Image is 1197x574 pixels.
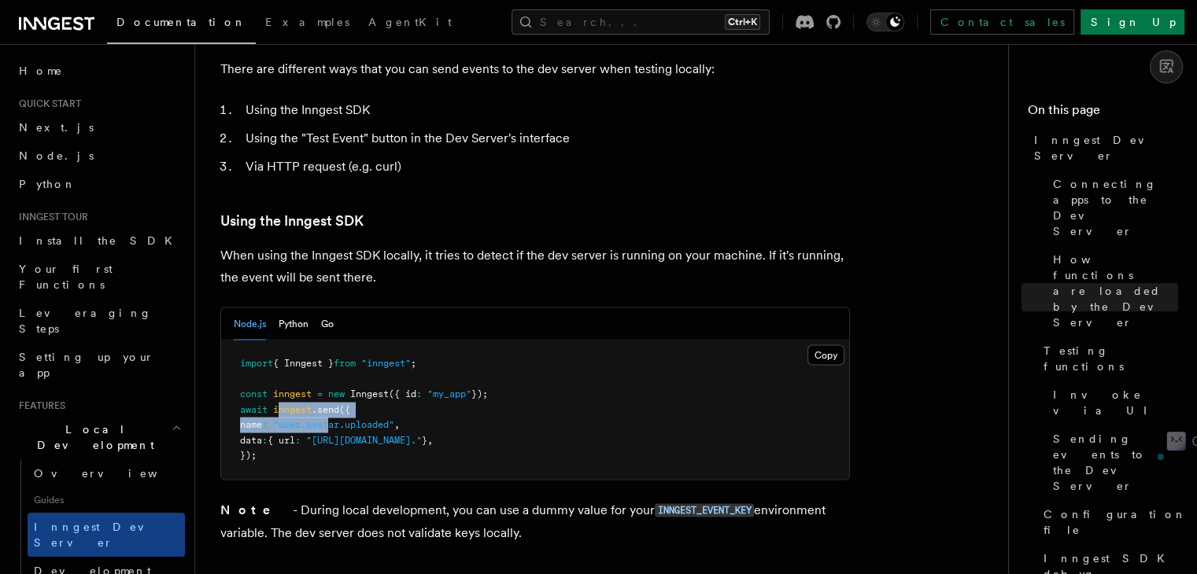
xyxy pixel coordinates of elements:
span: : [262,418,268,429]
span: Home [19,63,63,79]
span: Quick start [13,98,81,110]
a: Node.js [13,142,185,170]
span: , [394,418,400,429]
a: AgentKit [359,5,461,42]
a: Contact sales [930,9,1074,35]
span: Inngest tour [13,211,88,223]
span: inngest [273,388,312,399]
button: Toggle dark mode [866,13,904,31]
span: Inngest Dev Server [1034,132,1178,164]
span: Connecting apps to the Dev Server [1053,176,1178,239]
span: "my_app" [427,388,471,399]
span: inngest [273,403,312,414]
span: Overview [34,467,196,480]
a: Sign Up [1081,9,1184,35]
a: Python [13,170,185,198]
span: AgentKit [368,16,452,28]
span: Documentation [116,16,246,28]
span: Features [13,399,65,412]
span: Inngest Dev Server [34,521,168,549]
a: Leveraging Steps [13,299,185,343]
span: ({ [339,403,350,414]
span: }); [471,388,488,399]
span: Python [19,178,76,190]
span: "inngest" [361,357,411,368]
span: Guides [28,488,185,513]
button: Copy [807,344,844,365]
a: Setting up your app [13,343,185,387]
span: How functions are loaded by the Dev Server [1053,252,1178,330]
a: Sending events to the Dev Server [1047,425,1178,500]
li: Using the "Test Event" button in the Dev Server's interface [241,127,850,149]
p: When using the Inngest SDK locally, it tries to detect if the dev server is running on your machi... [220,244,850,288]
span: }); [240,449,257,460]
span: ; [411,357,416,368]
span: : [262,434,268,445]
a: Inngest Dev Server [28,513,185,557]
a: Connecting apps to the Dev Server [1047,170,1178,245]
span: Node.js [19,149,94,162]
span: Testing functions [1044,343,1178,374]
span: ({ id [389,388,416,399]
span: "user.avatar.uploaded" [273,418,394,429]
a: Home [13,57,185,85]
p: - During local development, you can use a dummy value for your environment variable. The dev serv... [220,499,850,543]
a: Overview [28,459,185,488]
span: { url [268,434,295,445]
span: name [240,418,262,429]
span: : [416,388,422,399]
button: Search...Ctrl+K [512,9,770,35]
span: const [240,388,268,399]
span: Invoke via UI [1053,387,1178,418]
span: Sending events to the Dev Server [1053,431,1178,494]
span: Setting up your app [19,351,154,379]
button: Go [321,307,334,340]
a: Install the SDK [13,226,185,255]
span: .send [312,403,339,414]
span: : [295,434,301,445]
code: INNGEST_EVENT_KEY [655,503,754,517]
button: Local Development [13,415,185,459]
a: Configuration file [1037,500,1178,544]
a: Invoke via UI [1047,381,1178,425]
span: import [240,357,273,368]
a: Documentation [107,5,256,44]
span: Your first Functions [19,263,113,291]
span: Local Development [13,421,172,453]
span: } [422,434,427,445]
span: Configuration file [1044,506,1187,538]
span: data [240,434,262,445]
kbd: Ctrl+K [725,14,760,30]
a: Your first Functions [13,255,185,299]
p: There are different ways that you can send events to the dev server when testing locally: [220,58,850,80]
span: await [240,403,268,414]
a: INNGEST_EVENT_KEY [655,502,754,517]
span: "[URL][DOMAIN_NAME]." [306,434,422,445]
span: Install the SDK [19,234,182,247]
a: Using the Inngest SDK [220,209,364,231]
a: Next.js [13,113,185,142]
span: from [334,357,356,368]
span: = [317,388,323,399]
span: new [328,388,345,399]
a: Inngest Dev Server [1028,126,1178,170]
a: Testing functions [1037,337,1178,381]
span: Inngest [350,388,389,399]
strong: Note [220,502,293,517]
h4: On this page [1028,101,1178,126]
a: How functions are loaded by the Dev Server [1047,245,1178,337]
span: , [427,434,433,445]
li: Via HTTP request (e.g. curl) [241,156,850,178]
span: Leveraging Steps [19,307,152,335]
span: Next.js [19,121,94,134]
span: { Inngest } [273,357,334,368]
li: Using the Inngest SDK [241,99,850,121]
button: Python [279,307,308,340]
span: Examples [265,16,349,28]
button: Node.js [234,307,266,340]
a: Examples [256,5,359,42]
